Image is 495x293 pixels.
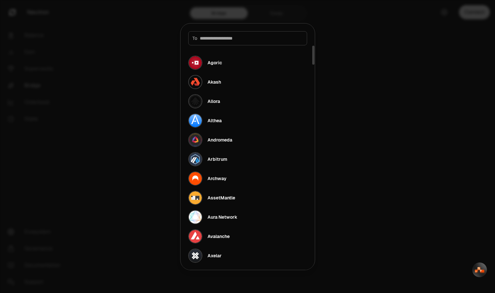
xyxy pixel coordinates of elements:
img: Akash Logo [189,76,202,88]
div: Agoric [208,60,222,66]
button: Babylon Genesis Logo [184,265,311,285]
img: Aura Network Logo [189,211,202,224]
span: To [192,35,197,41]
button: AssetMantle LogoAssetMantle [184,188,311,207]
img: Althea Logo [189,114,202,127]
img: Babylon Genesis Logo [189,269,202,281]
img: Avalanche Logo [189,230,202,243]
button: Archway LogoArchway [184,169,311,188]
div: Allora [208,98,220,105]
img: Arbitrum Logo [189,153,202,166]
button: Akash LogoAkash [184,72,311,92]
button: Avalanche LogoAvalanche [184,227,311,246]
div: Avalanche [208,233,230,240]
button: Aura Network LogoAura Network [184,207,311,227]
button: Andromeda LogoAndromeda [184,130,311,150]
button: Arbitrum LogoArbitrum [184,150,311,169]
div: Althea [208,117,222,124]
img: Andromeda Logo [189,133,202,146]
div: AssetMantle [208,195,235,201]
div: Axelar [208,252,222,259]
div: Aura Network [208,214,237,220]
button: Allora LogoAllora [184,92,311,111]
div: Andromeda [208,137,232,143]
img: Axelar Logo [189,249,202,262]
img: Allora Logo [189,95,202,108]
div: Arbitrum [208,156,227,162]
div: Akash [208,79,221,85]
img: Agoric Logo [189,56,202,69]
img: AssetMantle Logo [189,191,202,204]
button: Axelar LogoAxelar [184,246,311,265]
button: Agoric LogoAgoric [184,53,311,72]
button: Althea LogoAlthea [184,111,311,130]
div: Archway [208,175,226,182]
img: Archway Logo [189,172,202,185]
